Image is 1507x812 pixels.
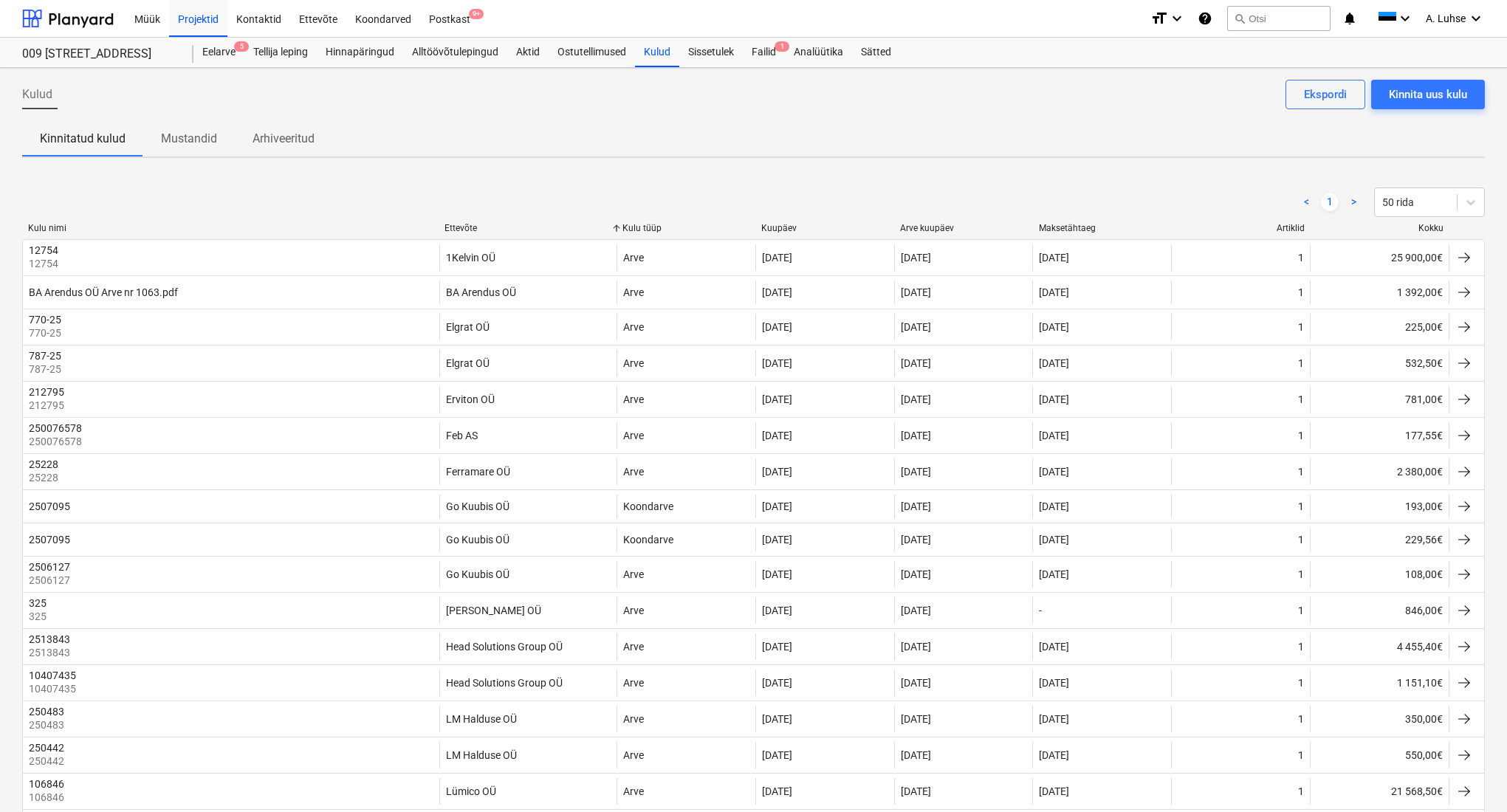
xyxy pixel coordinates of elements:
span: 5 [234,41,249,52]
i: notifications [1342,10,1357,27]
div: Feb AS [446,430,478,441]
div: [DATE] [762,785,792,797]
div: Ferramare OÜ [446,466,510,478]
div: 1 [1298,466,1304,478]
div: [DATE] [1039,534,1069,546]
div: Head Solutions Group OÜ [446,677,563,689]
p: 106846 [29,790,67,805]
div: 1 151,10€ [1310,670,1449,696]
div: [DATE] [1039,677,1069,689]
div: [DATE] [762,713,792,725]
p: Kinnitatud kulud [40,130,126,148]
div: [DATE] [901,749,931,761]
iframe: Chat Widget [1433,741,1507,812]
div: 225,00€ [1310,314,1449,340]
button: Kinnita uus kulu [1371,80,1485,109]
div: [DATE] [1039,568,1069,580]
div: 1 [1298,393,1304,405]
div: [DATE] [901,534,931,546]
div: Arve [623,286,644,298]
a: Tellija leping [244,38,317,67]
div: 787-25 [29,350,61,362]
div: Elgrat OÜ [446,321,490,333]
div: 1 [1298,286,1304,298]
p: 2513843 [29,645,73,660]
div: [DATE] [1039,393,1069,405]
div: [DATE] [1039,286,1069,298]
a: Next page [1345,193,1362,211]
div: Head Solutions Group OÜ [446,641,563,653]
p: 770-25 [29,326,64,340]
div: Maksetähtaeg [1039,223,1166,233]
div: [DATE] [1039,252,1069,264]
div: [DATE] [901,500,931,512]
div: [PERSON_NAME] OÜ [446,605,541,616]
span: A. Luhse [1426,13,1466,24]
div: Kulu nimi [28,223,433,233]
p: 250442 [29,754,67,768]
div: [DATE] [762,568,792,580]
div: Koondarve [623,534,673,546]
a: Failid1 [743,38,785,67]
div: Go Kuubis OÜ [446,534,509,546]
div: [DATE] [901,286,931,298]
div: Kulu tüüp [622,223,749,233]
div: [DATE] [901,252,931,264]
div: 1 [1298,357,1304,369]
div: Hinnapäringud [317,38,403,67]
div: 1 [1298,568,1304,580]
div: Arve [623,321,644,333]
div: 4 455,40€ [1310,633,1449,660]
div: [DATE] [762,286,792,298]
div: [DATE] [901,393,931,405]
i: format_size [1150,10,1168,27]
i: keyboard_arrow_down [1467,10,1485,27]
div: 781,00€ [1310,386,1449,413]
div: [DATE] [762,534,792,546]
div: [DATE] [762,393,792,405]
span: search [1234,13,1246,24]
div: 1 [1298,785,1304,797]
div: 193,00€ [1310,495,1449,518]
div: 846,00€ [1310,597,1449,624]
div: Kokku [1317,223,1444,233]
div: 229,56€ [1310,528,1449,551]
div: Erviton OÜ [446,393,495,405]
div: [DATE] [762,357,792,369]
a: Analüütika [785,38,852,67]
div: Elgrat OÜ [446,357,490,369]
div: [DATE] [762,500,792,512]
div: 350,00€ [1310,706,1449,732]
div: 21 568,50€ [1310,778,1449,805]
div: Arve [623,605,644,616]
div: Eelarve [193,38,244,67]
div: Arve kuupäev [900,223,1027,233]
div: Ekspordi [1304,85,1347,104]
span: 9+ [469,9,484,19]
div: 770-25 [29,314,61,326]
div: 1 [1298,749,1304,761]
div: Failid [743,38,785,67]
div: Arve [623,357,644,369]
div: 1Kelvin OÜ [446,252,495,264]
span: 1 [775,41,789,52]
div: Aktid [507,38,549,67]
p: 10407435 [29,681,79,696]
div: [DATE] [762,641,792,653]
p: Arhiveeritud [253,130,315,148]
div: Arve [623,466,644,478]
div: 25228 [29,458,58,470]
div: [DATE] [762,321,792,333]
div: Sätted [852,38,900,67]
div: [DATE] [1039,430,1069,441]
div: [DATE] [901,466,931,478]
div: 2507095 [29,534,70,546]
p: 325 [29,609,49,624]
div: 1 [1298,252,1304,264]
div: [DATE] [1039,466,1069,478]
div: 550,00€ [1310,742,1449,768]
div: 1 392,00€ [1310,281,1449,304]
div: Lümico OÜ [446,785,496,797]
p: 250483 [29,718,67,732]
